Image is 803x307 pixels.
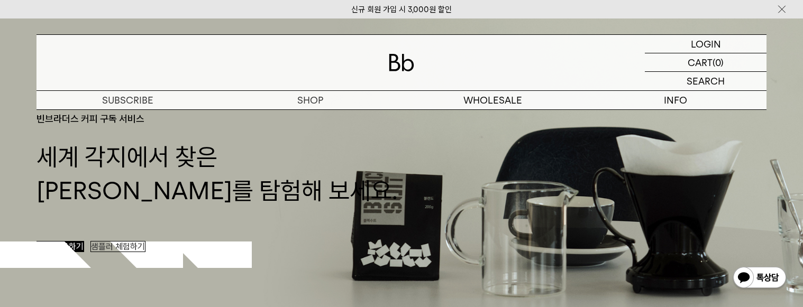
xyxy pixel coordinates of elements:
[36,91,219,109] a: SUBSCRIBE
[691,35,721,53] p: LOGIN
[219,91,401,109] a: SHOP
[401,91,584,109] p: WHOLESALE
[91,241,145,252] span: 샘플러 체험하기
[36,113,766,124] h3: 빈브라더스 커피 구독 서비스
[688,53,713,71] p: CART
[713,53,724,71] p: (0)
[389,54,414,71] img: 로고
[90,241,145,252] a: 샘플러 체험하기
[36,241,84,252] a: 커피 구독하기
[584,91,766,109] p: INFO
[37,241,84,252] span: 커피 구독하기
[351,5,452,14] a: 신규 회원 가입 시 3,000원 할인
[36,124,766,208] h1: 세계 각지에서 찾은 [PERSON_NAME]를 탐험해 보세요.
[645,53,766,72] a: CART (0)
[687,72,725,90] p: SEARCH
[732,266,787,291] img: 카카오톡 채널 1:1 채팅 버튼
[645,35,766,53] a: LOGIN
